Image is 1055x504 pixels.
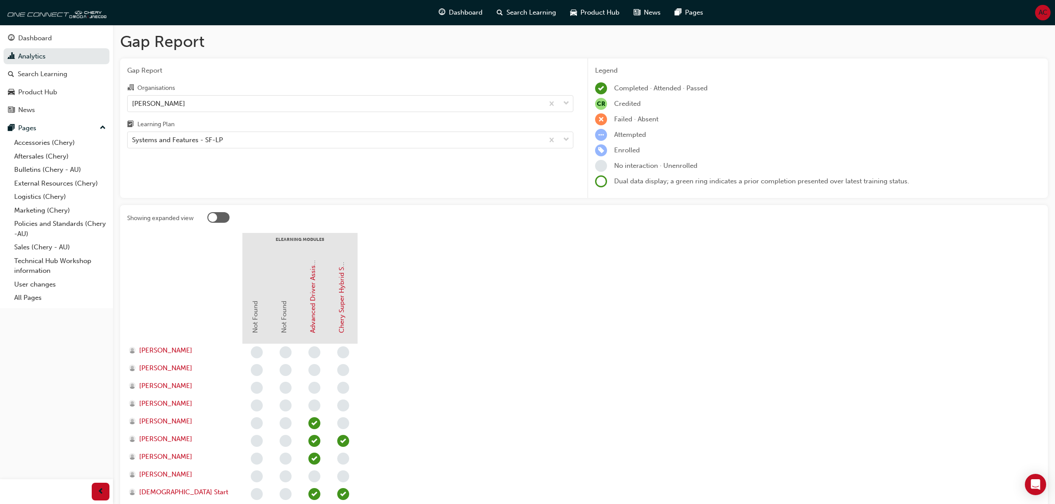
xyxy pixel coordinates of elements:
[614,146,640,154] span: Enrolled
[595,98,607,110] span: null-icon
[614,115,658,123] span: Failed · Absent
[1039,8,1047,18] span: AC
[120,32,1048,51] h1: Gap Report
[337,382,349,394] span: learningRecordVerb_NONE-icon
[139,345,192,356] span: [PERSON_NAME]
[97,486,104,497] span: prev-icon
[4,4,106,21] img: oneconnect
[506,8,556,18] span: Search Learning
[497,7,503,18] span: search-icon
[337,346,349,358] span: learningRecordVerb_NONE-icon
[8,70,14,78] span: search-icon
[614,84,708,92] span: Completed · Attended · Passed
[251,399,263,411] span: learningRecordVerb_NONE-icon
[139,399,192,409] span: [PERSON_NAME]
[337,488,349,500] span: learningRecordVerb_PASS-icon
[280,301,288,333] span: Not Found
[338,229,346,333] a: Chery Super Hybrid System (CSH)
[668,4,710,22] a: pages-iconPages
[614,131,646,139] span: Attempted
[11,204,109,217] a: Marketing (Chery)
[251,435,263,447] span: learningRecordVerb_NONE-icon
[308,488,320,500] span: learningRecordVerb_PASS-icon
[11,254,109,278] a: Technical Hub Workshop information
[11,177,109,190] a: External Resources (Chery)
[308,399,320,411] span: learningRecordVerb_NONE-icon
[634,7,640,18] span: news-icon
[18,69,67,79] div: Search Learning
[280,417,292,429] span: learningRecordVerb_NONE-icon
[4,66,109,82] a: Search Learning
[563,134,569,146] span: down-icon
[139,469,192,480] span: [PERSON_NAME]
[129,434,234,444] a: [PERSON_NAME]
[280,399,292,411] span: learningRecordVerb_NONE-icon
[11,217,109,240] a: Policies and Standards (Chery -AU)
[8,106,15,114] span: news-icon
[4,30,109,47] a: Dashboard
[337,417,349,429] span: learningRecordVerb_NONE-icon
[139,434,192,444] span: [PERSON_NAME]
[8,53,15,61] span: chart-icon
[490,4,563,22] a: search-iconSearch Learning
[129,381,234,391] a: [PERSON_NAME]
[4,120,109,136] button: Pages
[139,416,192,426] span: [PERSON_NAME]
[280,364,292,376] span: learningRecordVerb_NONE-icon
[11,240,109,254] a: Sales (Chery - AU)
[251,470,263,482] span: learningRecordVerb_NONE-icon
[595,113,607,125] span: learningRecordVerb_FAIL-icon
[627,4,668,22] a: news-iconNews
[132,135,223,145] div: Systems and Features - SF-LP
[280,470,292,482] span: learningRecordVerb_NONE-icon
[127,121,134,129] span: learningplan-icon
[595,66,1041,76] div: Legend
[308,364,320,376] span: learningRecordVerb_NONE-icon
[675,7,681,18] span: pages-icon
[595,144,607,156] span: learningRecordVerb_ENROLL-icon
[127,84,134,92] span: organisation-icon
[644,8,661,18] span: News
[139,487,228,497] span: [DEMOGRAPHIC_DATA] Start
[4,102,109,118] a: News
[251,382,263,394] span: learningRecordVerb_NONE-icon
[132,98,185,109] div: [PERSON_NAME]
[129,399,234,409] a: [PERSON_NAME]
[11,136,109,150] a: Accessories (Chery)
[614,162,697,170] span: No interaction · Unenrolled
[337,364,349,376] span: learningRecordVerb_NONE-icon
[129,363,234,373] a: [PERSON_NAME]
[337,435,349,447] span: learningRecordVerb_PASS-icon
[595,160,607,172] span: learningRecordVerb_NONE-icon
[308,435,320,447] span: learningRecordVerb_PASS-icon
[11,150,109,163] a: Aftersales (Chery)
[18,105,35,115] div: News
[280,453,292,465] span: learningRecordVerb_NONE-icon
[139,452,192,462] span: [PERSON_NAME]
[8,89,15,97] span: car-icon
[100,122,106,134] span: up-icon
[308,453,320,465] span: learningRecordVerb_PASS-icon
[8,35,15,43] span: guage-icon
[449,8,483,18] span: Dashboard
[337,399,349,411] span: learningRecordVerb_NONE-icon
[251,488,263,500] span: learningRecordVerb_NONE-icon
[11,190,109,204] a: Logistics (Chery)
[242,233,358,255] div: eLearning Modules
[580,8,619,18] span: Product Hub
[127,66,573,76] span: Gap Report
[251,301,259,333] span: Not Found
[137,120,175,129] div: Learning Plan
[280,435,292,447] span: learningRecordVerb_NONE-icon
[309,188,317,333] a: Advanced Driver Assist Systems (ADAS) - Chery
[251,453,263,465] span: learningRecordVerb_NONE-icon
[4,48,109,65] a: Analytics
[4,28,109,120] button: DashboardAnalyticsSearch LearningProduct HubNews
[595,82,607,94] span: learningRecordVerb_COMPLETE-icon
[685,8,703,18] span: Pages
[439,7,445,18] span: guage-icon
[129,452,234,462] a: [PERSON_NAME]
[139,363,192,373] span: [PERSON_NAME]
